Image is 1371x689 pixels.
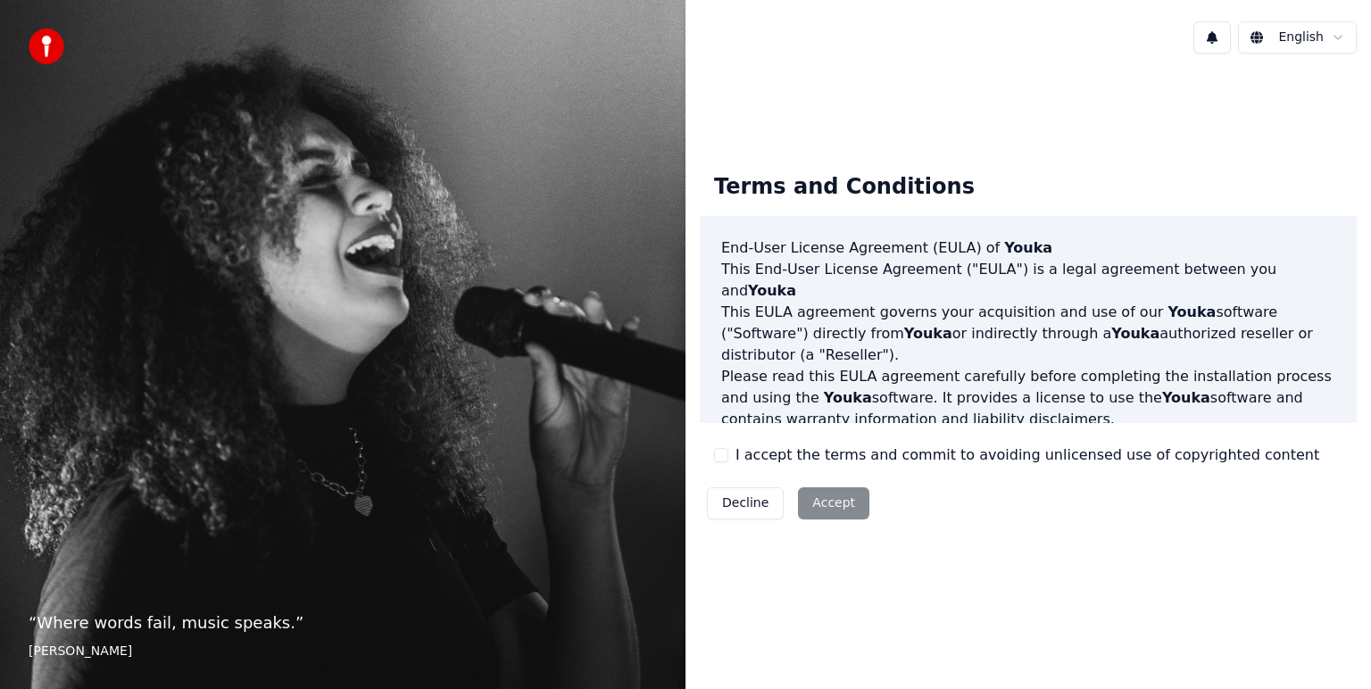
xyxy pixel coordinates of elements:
span: Youka [748,282,796,299]
h3: End-User License Agreement (EULA) of [721,237,1335,259]
p: This End-User License Agreement ("EULA") is a legal agreement between you and [721,259,1335,302]
p: “ Where words fail, music speaks. ” [29,610,657,635]
p: This EULA agreement governs your acquisition and use of our software ("Software") directly from o... [721,302,1335,366]
span: Youka [1111,325,1159,342]
span: Youka [1167,303,1216,320]
span: Youka [1162,389,1210,406]
span: Youka [904,325,952,342]
div: Terms and Conditions [700,159,989,216]
span: Youka [1004,239,1052,256]
p: Please read this EULA agreement carefully before completing the installation process and using th... [721,366,1335,430]
footer: [PERSON_NAME] [29,643,657,660]
button: Decline [707,487,784,519]
label: I accept the terms and commit to avoiding unlicensed use of copyrighted content [735,444,1319,466]
span: Youka [824,389,872,406]
img: youka [29,29,64,64]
